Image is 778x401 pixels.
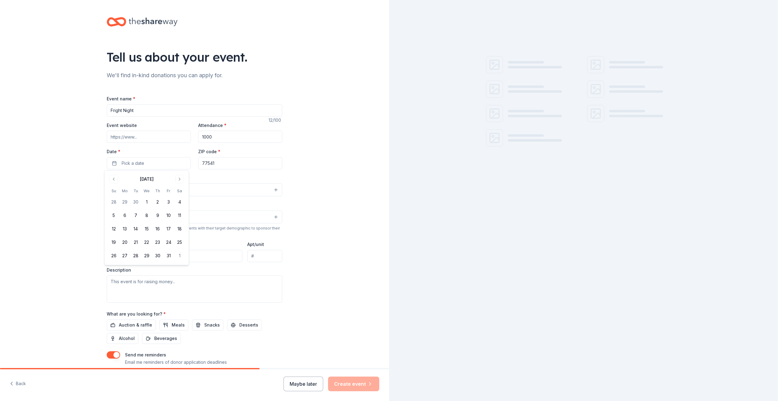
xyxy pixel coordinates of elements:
[108,237,119,248] button: 19
[239,321,258,329] span: Desserts
[198,157,282,169] input: 12345 (U.S. only)
[107,104,282,117] input: Spring Fundraiser
[159,320,188,331] button: Meals
[163,188,174,194] th: Friday
[107,49,282,66] div: Tell us about your event.
[163,250,174,261] button: 31
[107,211,282,223] button: Select
[107,131,191,143] input: https://www...
[107,157,191,169] button: Pick a date
[107,149,191,155] label: Date
[152,188,163,194] th: Thursday
[130,197,141,208] button: 30
[107,122,137,128] label: Event website
[107,311,166,317] label: What are you looking for?
[108,210,119,221] button: 5
[119,237,130,248] button: 20
[119,210,130,221] button: 6
[130,188,141,194] th: Tuesday
[141,197,152,208] button: 1
[163,223,174,234] button: 17
[108,223,119,234] button: 12
[108,197,119,208] button: 28
[174,223,185,234] button: 18
[163,197,174,208] button: 3
[204,321,220,329] span: Snacks
[152,197,163,208] button: 2
[247,241,264,247] label: Apt/unit
[119,250,130,261] button: 27
[107,183,282,196] button: Select
[227,320,262,331] button: Desserts
[141,210,152,221] button: 8
[107,267,131,273] label: Description
[154,335,177,342] span: Beverages
[198,131,282,143] input: 20
[198,122,227,128] label: Attendance
[119,321,152,329] span: Auction & raffle
[163,210,174,221] button: 10
[152,250,163,261] button: 30
[122,160,144,167] span: Pick a date
[108,250,119,261] button: 26
[192,320,223,331] button: Snacks
[247,250,282,262] input: #
[174,250,185,261] button: 1
[10,378,26,390] button: Back
[174,188,185,194] th: Saturday
[125,352,166,357] label: Send me reminders
[141,188,152,194] th: Wednesday
[130,223,141,234] button: 14
[152,223,163,234] button: 16
[141,237,152,248] button: 22
[130,210,141,221] button: 7
[163,237,174,248] button: 24
[125,359,227,366] p: Email me reminders of donor application deadlines
[175,175,184,183] button: Go to next month
[269,117,282,124] div: 12 /100
[152,210,163,221] button: 9
[119,197,130,208] button: 29
[107,333,138,344] button: Alcohol
[152,237,163,248] button: 23
[108,188,119,194] th: Sunday
[174,197,185,208] button: 4
[172,321,185,329] span: Meals
[198,149,220,155] label: ZIP code
[107,96,135,102] label: Event name
[130,250,141,261] button: 28
[119,335,135,342] span: Alcohol
[107,226,282,236] div: We use this information to help brands find events with their target demographic to sponsor their...
[107,70,282,80] div: We'll find in-kind donations you can apply for.
[119,188,130,194] th: Monday
[119,223,130,234] button: 13
[174,237,185,248] button: 25
[141,250,152,261] button: 29
[130,237,141,248] button: 21
[284,377,323,391] button: Maybe later
[109,175,118,183] button: Go to previous month
[142,333,181,344] button: Beverages
[174,210,185,221] button: 11
[107,320,156,331] button: Auction & raffle
[140,175,154,183] div: [DATE]
[141,223,152,234] button: 15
